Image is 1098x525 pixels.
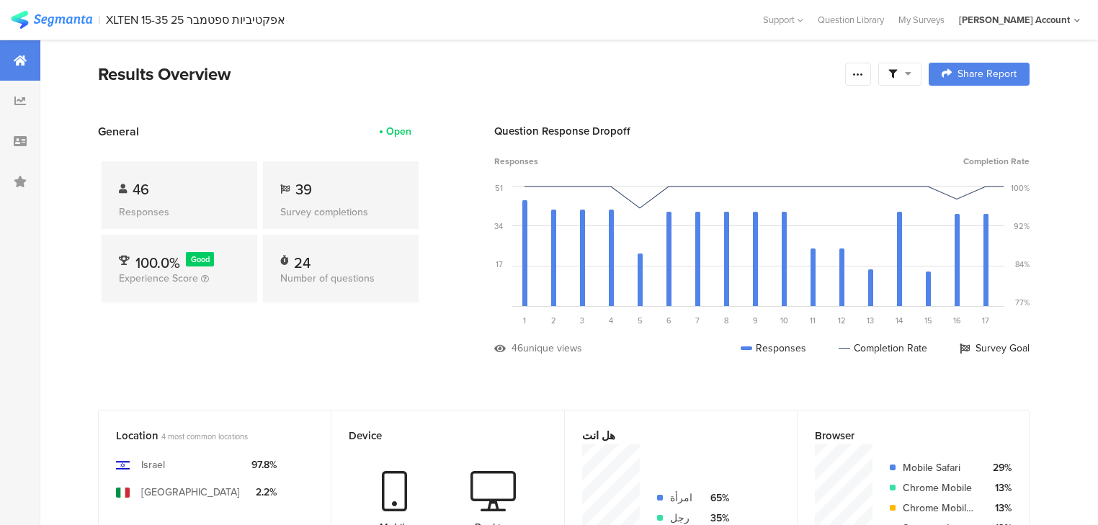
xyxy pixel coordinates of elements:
span: Share Report [958,69,1017,79]
span: 12 [838,315,846,326]
div: XLTEN 15-35 אפקטיביות ספטמבר 25 [106,13,285,27]
img: segmanta logo [11,11,92,29]
div: 97.8% [251,457,277,472]
div: Chrome Mobile iOS [903,501,975,516]
span: 39 [295,179,312,200]
span: 1 [523,315,526,326]
span: 46 [133,179,149,200]
span: 17 [982,315,989,326]
div: Mobile Safari [903,460,975,475]
div: 84% [1015,259,1030,270]
span: General [98,123,139,140]
div: 46 [512,341,523,356]
div: Responses [741,341,806,356]
span: 15 [924,315,932,326]
span: 4 most common locations [161,431,248,442]
div: امرأة [670,490,692,506]
span: 3 [580,315,584,326]
div: Browser [815,428,988,444]
div: 2.2% [251,485,277,500]
div: Open [386,124,411,139]
span: 10 [780,315,788,326]
div: هل انت [582,428,756,444]
div: unique views [523,341,582,356]
div: Survey completions [280,205,401,220]
span: 11 [810,315,816,326]
div: Support [763,9,803,31]
a: Question Library [811,13,891,27]
div: 17 [496,259,503,270]
div: Israel [141,457,165,472]
span: Experience Score [119,271,198,286]
div: 100% [1011,182,1030,194]
div: | [98,12,100,28]
span: 13 [867,315,874,326]
div: Results Overview [98,61,838,87]
div: Device [349,428,522,444]
div: Chrome Mobile [903,480,975,495]
span: 4 [609,315,613,326]
span: 5 [638,315,643,326]
span: Number of questions [280,271,375,286]
div: Responses [119,205,240,220]
span: 7 [695,315,700,326]
span: 16 [953,315,961,326]
div: [GEOGRAPHIC_DATA] [141,485,240,500]
div: 77% [1015,297,1030,308]
a: My Surveys [891,13,952,27]
span: 6 [666,315,671,326]
span: Responses [494,155,538,168]
div: Location [116,428,290,444]
div: 92% [1014,220,1030,232]
div: 13% [986,501,1012,516]
div: 34 [494,220,503,232]
div: 65% [704,490,729,506]
span: 9 [753,315,758,326]
div: 29% [986,460,1012,475]
span: 14 [896,315,903,326]
div: Completion Rate [839,341,927,356]
div: 24 [294,252,311,266]
span: Good [191,253,210,265]
div: Question Response Dropoff [494,123,1030,139]
div: 13% [986,480,1012,495]
span: 100.0% [135,252,180,274]
span: 8 [724,315,728,326]
div: Survey Goal [960,341,1030,356]
div: [PERSON_NAME] Account [959,13,1070,27]
div: 51 [495,182,503,194]
span: 2 [551,315,556,326]
span: Completion Rate [963,155,1030,168]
